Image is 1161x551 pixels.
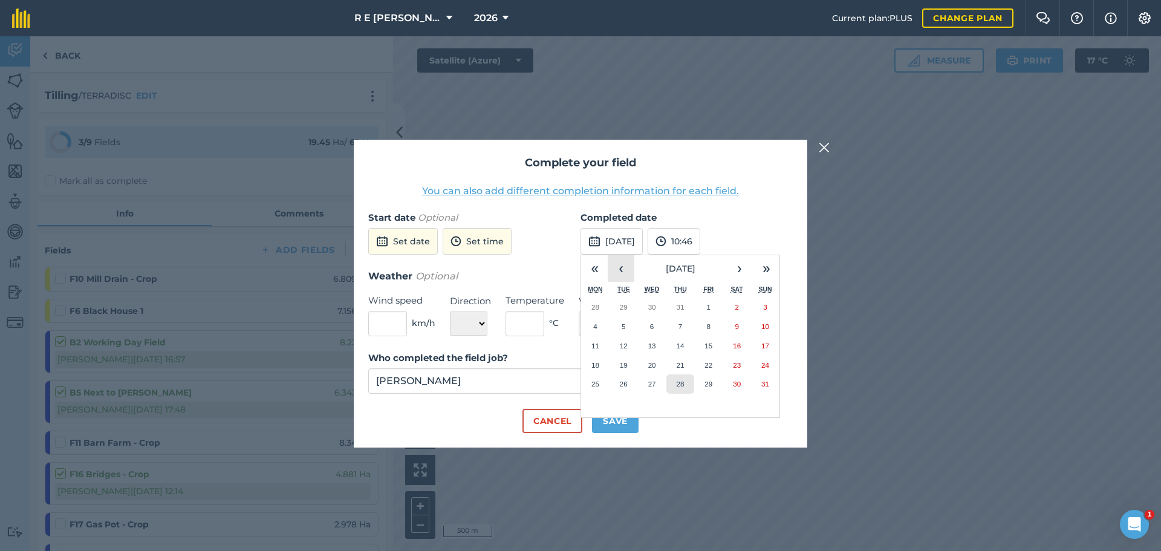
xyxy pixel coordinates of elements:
button: 10:46 [648,228,700,255]
abbr: 18 August 2025 [591,361,599,369]
img: svg+xml;base64,PD94bWwgdmVyc2lvbj0iMS4wIiBlbmNvZGluZz0idXRmLTgiPz4KPCEtLSBHZW5lcmF0b3I6IEFkb2JlIE... [588,234,600,249]
button: 20 August 2025 [638,356,666,375]
button: 19 August 2025 [610,356,638,375]
abbr: 28 August 2025 [676,380,684,388]
abbr: Monday [588,285,603,293]
label: Temperature [506,293,564,308]
button: Set date [368,228,438,255]
button: 30 July 2025 [638,298,666,317]
button: 15 August 2025 [694,336,723,356]
abbr: 11 August 2025 [591,342,599,350]
button: 21 August 2025 [666,356,695,375]
abbr: 19 August 2025 [620,361,628,369]
button: 12 August 2025 [610,336,638,356]
button: 9 August 2025 [723,317,751,336]
abbr: 27 August 2025 [648,380,656,388]
button: 5 August 2025 [610,317,638,336]
button: 26 August 2025 [610,374,638,394]
abbr: 25 August 2025 [591,380,599,388]
abbr: Tuesday [617,285,630,293]
span: 2026 [474,11,498,25]
abbr: 29 July 2025 [620,303,628,311]
a: Change plan [922,8,1013,28]
abbr: 13 August 2025 [648,342,656,350]
strong: Completed date [580,212,657,223]
abbr: 16 August 2025 [733,342,741,350]
strong: Who completed the field job? [368,352,508,364]
img: fieldmargin Logo [12,8,30,28]
button: [DATE] [580,228,643,255]
abbr: 26 August 2025 [620,380,628,388]
button: You can also add different completion information for each field. [422,184,739,198]
button: 3 August 2025 [751,298,779,317]
button: » [753,255,779,282]
abbr: 17 August 2025 [761,342,769,350]
button: 27 August 2025 [638,374,666,394]
abbr: 3 August 2025 [763,303,767,311]
iframe: Intercom live chat [1120,510,1149,539]
abbr: 14 August 2025 [676,342,684,350]
button: 24 August 2025 [751,356,779,375]
abbr: 12 August 2025 [620,342,628,350]
abbr: 5 August 2025 [622,322,625,330]
abbr: 28 July 2025 [591,303,599,311]
button: 22 August 2025 [694,356,723,375]
button: 13 August 2025 [638,336,666,356]
button: 17 August 2025 [751,336,779,356]
button: 16 August 2025 [723,336,751,356]
abbr: 24 August 2025 [761,361,769,369]
button: 7 August 2025 [666,317,695,336]
button: 6 August 2025 [638,317,666,336]
abbr: Wednesday [645,285,660,293]
abbr: 15 August 2025 [704,342,712,350]
span: Current plan : PLUS [832,11,912,25]
button: 29 July 2025 [610,298,638,317]
span: R E [PERSON_NAME] [354,11,441,25]
abbr: 30 July 2025 [648,303,656,311]
abbr: 1 August 2025 [707,303,711,311]
button: ‹ [608,255,634,282]
button: 4 August 2025 [581,317,610,336]
abbr: 10 August 2025 [761,322,769,330]
abbr: 8 August 2025 [707,322,711,330]
h2: Complete your field [368,154,793,172]
button: 31 August 2025 [751,374,779,394]
button: [DATE] [634,255,726,282]
strong: Start date [368,212,415,223]
abbr: 23 August 2025 [733,361,741,369]
abbr: 30 August 2025 [733,380,741,388]
h3: Weather [368,269,793,284]
img: A question mark icon [1070,12,1084,24]
abbr: 2 August 2025 [735,303,738,311]
abbr: Sunday [758,285,772,293]
abbr: 7 August 2025 [678,322,682,330]
img: svg+xml;base64,PD94bWwgdmVyc2lvbj0iMS4wIiBlbmNvZGluZz0idXRmLTgiPz4KPCEtLSBHZW5lcmF0b3I6IEFkb2JlIE... [655,234,666,249]
button: 30 August 2025 [723,374,751,394]
em: Optional [415,270,458,282]
button: 11 August 2025 [581,336,610,356]
label: Weather [579,294,639,308]
abbr: Thursday [674,285,687,293]
label: Wind speed [368,293,435,308]
abbr: 4 August 2025 [593,322,597,330]
abbr: 21 August 2025 [676,361,684,369]
abbr: 31 August 2025 [761,380,769,388]
button: 28 August 2025 [666,374,695,394]
button: 23 August 2025 [723,356,751,375]
abbr: 6 August 2025 [650,322,654,330]
span: [DATE] [666,263,695,274]
img: Two speech bubbles overlapping with the left bubble in the forefront [1036,12,1050,24]
img: svg+xml;base64,PD94bWwgdmVyc2lvbj0iMS4wIiBlbmNvZGluZz0idXRmLTgiPz4KPCEtLSBHZW5lcmF0b3I6IEFkb2JlIE... [450,234,461,249]
span: 1 [1145,510,1154,520]
button: 28 July 2025 [581,298,610,317]
abbr: 31 July 2025 [676,303,684,311]
button: 1 August 2025 [694,298,723,317]
button: 8 August 2025 [694,317,723,336]
label: Direction [450,294,491,308]
button: Set time [443,228,512,255]
button: › [726,255,753,282]
img: svg+xml;base64,PHN2ZyB4bWxucz0iaHR0cDovL3d3dy53My5vcmcvMjAwMC9zdmciIHdpZHRoPSIyMiIgaGVpZ2h0PSIzMC... [819,140,830,155]
button: 10 August 2025 [751,317,779,336]
button: 29 August 2025 [694,374,723,394]
button: Cancel [522,409,582,433]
